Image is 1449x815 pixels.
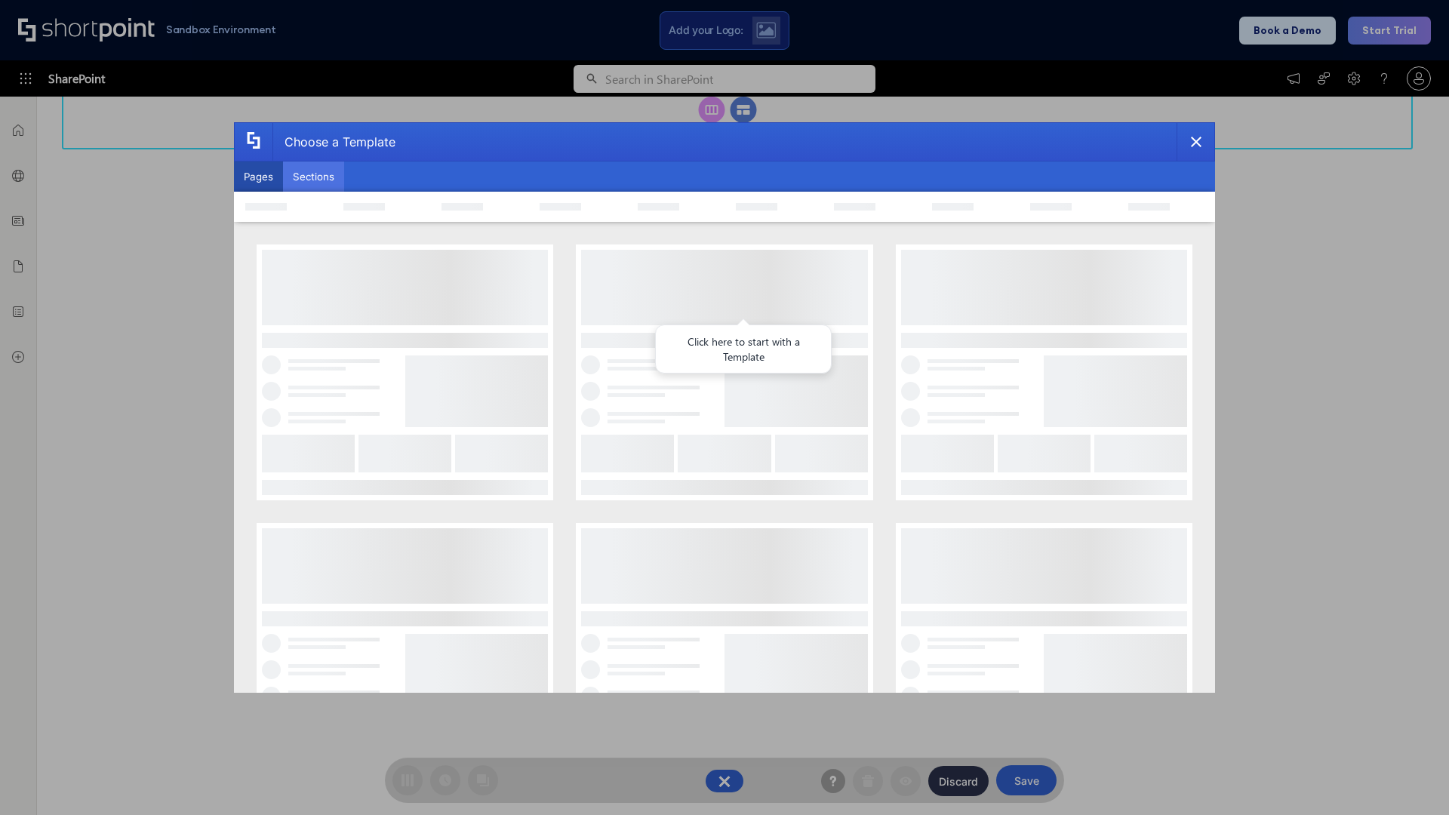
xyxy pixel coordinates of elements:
button: Sections [283,161,344,192]
div: template selector [234,122,1215,693]
iframe: Chat Widget [1374,743,1449,815]
div: Choose a Template [272,123,395,161]
button: Pages [234,161,283,192]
